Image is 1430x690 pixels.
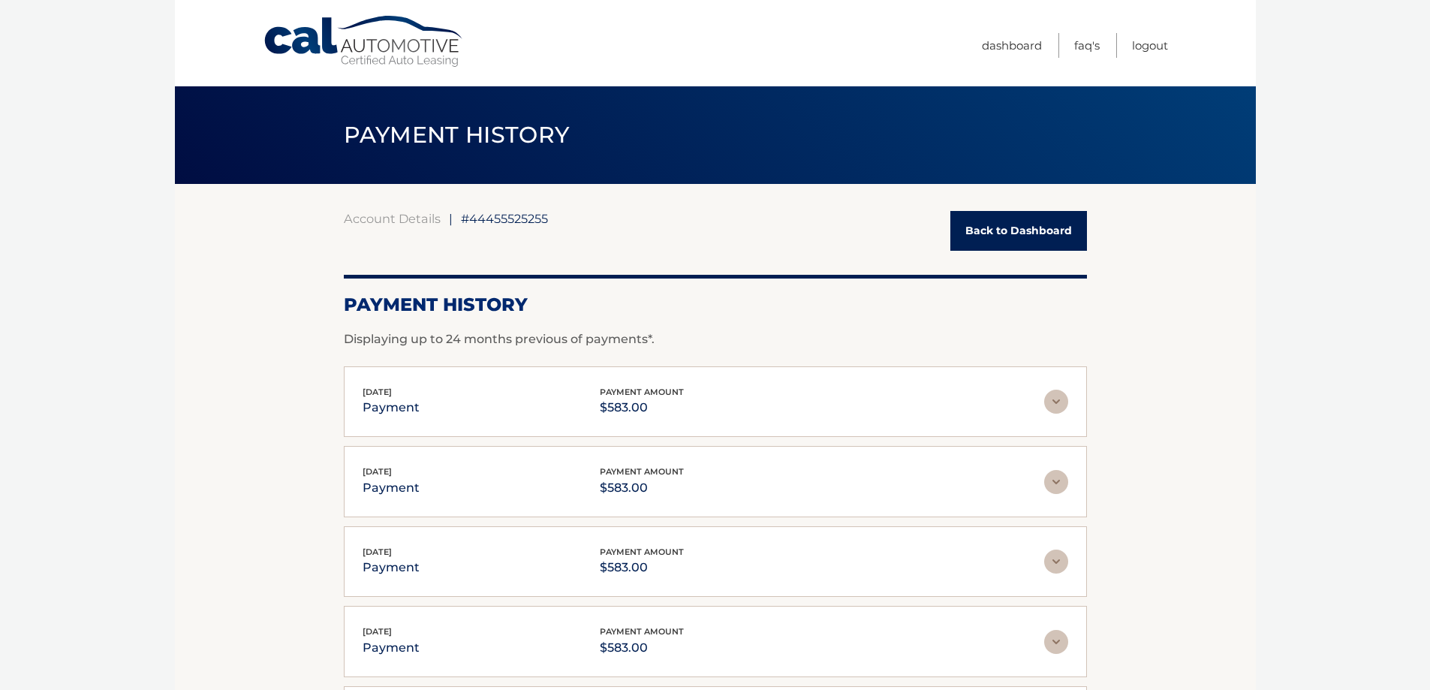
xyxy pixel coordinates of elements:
img: accordion-rest.svg [1044,390,1068,414]
a: Logout [1132,33,1168,58]
span: [DATE] [363,626,392,637]
p: payment [363,557,420,578]
span: payment amount [600,626,684,637]
img: accordion-rest.svg [1044,630,1068,654]
span: payment amount [600,547,684,557]
span: #44455525255 [461,211,548,226]
span: payment amount [600,466,684,477]
p: $583.00 [600,637,684,658]
p: Displaying up to 24 months previous of payments*. [344,330,1087,348]
a: FAQ's [1074,33,1100,58]
p: $583.00 [600,557,684,578]
span: PAYMENT HISTORY [344,121,570,149]
a: Cal Automotive [263,15,465,68]
p: payment [363,397,420,418]
p: $583.00 [600,397,684,418]
img: accordion-rest.svg [1044,470,1068,494]
span: | [449,211,453,226]
span: [DATE] [363,547,392,557]
p: payment [363,637,420,658]
p: $583.00 [600,478,684,499]
p: payment [363,478,420,499]
span: [DATE] [363,466,392,477]
a: Account Details [344,211,441,226]
a: Back to Dashboard [950,211,1087,251]
span: [DATE] [363,387,392,397]
span: payment amount [600,387,684,397]
a: Dashboard [982,33,1042,58]
img: accordion-rest.svg [1044,550,1068,574]
h2: Payment History [344,294,1087,316]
